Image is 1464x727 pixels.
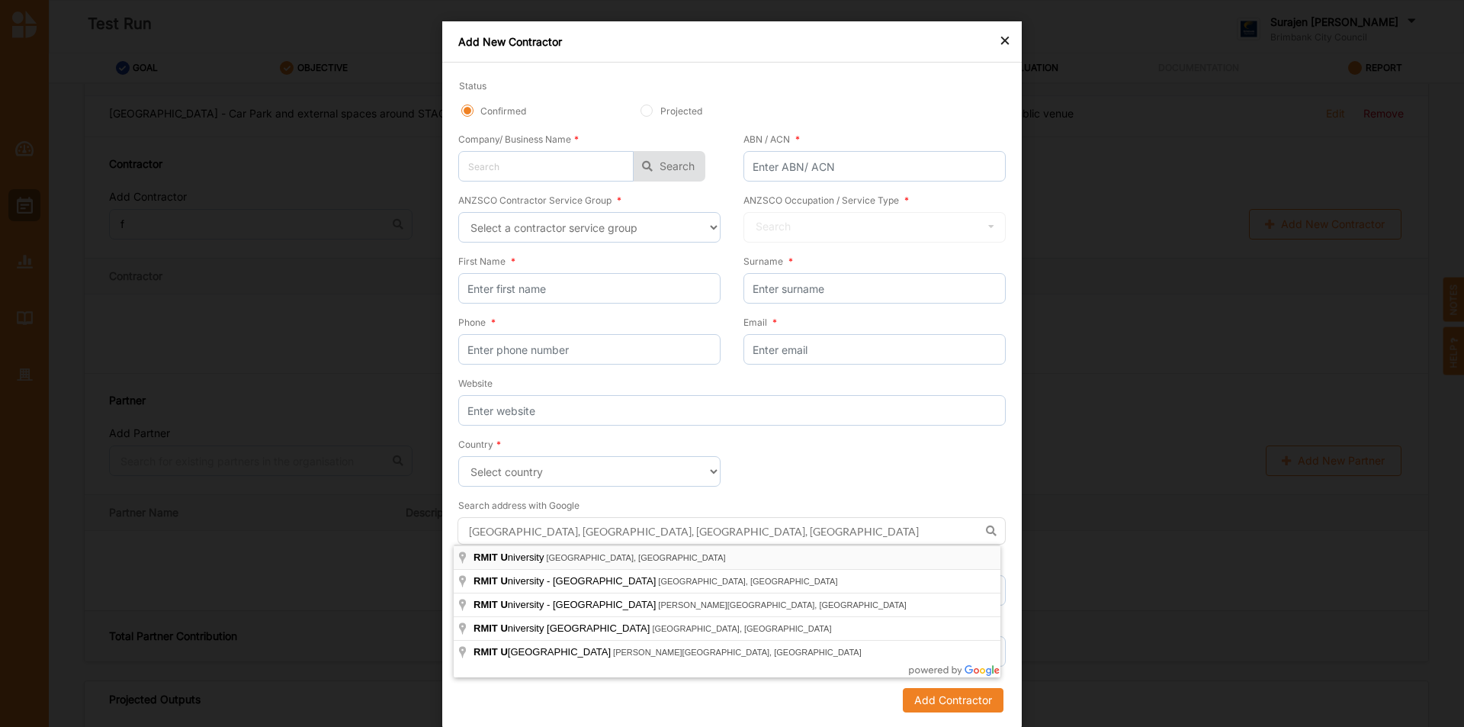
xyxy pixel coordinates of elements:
div: Add New Contractor [442,21,1022,63]
label: ANZSCO Contractor Service Group [458,194,621,207]
input: Enter first name [458,273,721,304]
label: ANZSCO Occupation / Service Type [743,194,909,207]
span: RMIT U [474,646,508,658]
div: × [999,31,1011,49]
div: ABN / ACN [743,133,800,146]
span: [GEOGRAPHIC_DATA], [GEOGRAPHIC_DATA] [546,553,725,562]
span: RMIT U [474,622,508,634]
span: [GEOGRAPHIC_DATA], [GEOGRAPHIC_DATA] [652,624,831,633]
span: niversity - [GEOGRAPHIC_DATA] [474,599,658,610]
span: niversity - [GEOGRAPHIC_DATA] [474,575,658,587]
input: Search [458,151,634,182]
label: Email [743,316,777,329]
input: Enter a location [457,517,1006,545]
label: First Name [458,255,515,268]
span: [PERSON_NAME][GEOGRAPHIC_DATA], [GEOGRAPHIC_DATA] [658,600,907,610]
span: niversity [474,552,546,563]
span: [GEOGRAPHIC_DATA], [GEOGRAPHIC_DATA] [658,577,837,586]
label: Confirmed [480,105,526,117]
input: Enter website [458,395,1006,426]
div: Search [756,221,791,232]
button: Search [634,151,705,182]
label: Country [458,438,501,451]
label: Search address with Google [458,499,579,512]
input: Enter phone number [458,334,721,365]
span: niversity [GEOGRAPHIC_DATA] [474,622,652,634]
label: Phone [458,316,496,329]
span: RMIT U [474,575,508,587]
button: Add Contractor [903,688,1003,713]
span: [GEOGRAPHIC_DATA] [474,646,613,658]
span: RMIT U [474,552,508,563]
input: Enter ABN/ ACN [743,151,1006,182]
span: RMIT U [474,599,508,610]
input: Enter surname [743,273,1006,304]
label: Surname [743,255,793,268]
label: Projected [660,105,702,117]
label: Website [458,377,493,390]
input: Enter email [743,334,1006,365]
label: Company/ Business Name [458,133,579,146]
label: Status [459,79,823,92]
span: [PERSON_NAME][GEOGRAPHIC_DATA], [GEOGRAPHIC_DATA] [613,648,862,657]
